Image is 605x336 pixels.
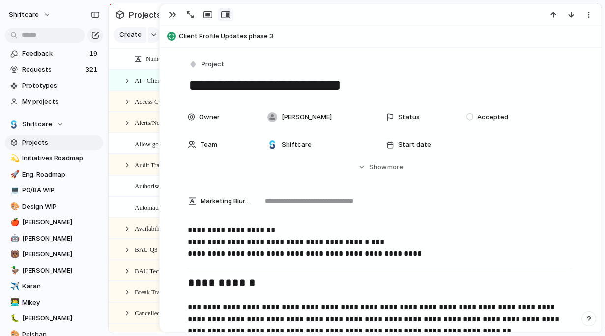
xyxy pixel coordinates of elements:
[114,27,146,43] button: Create
[5,311,103,326] a: 🐛[PERSON_NAME]
[10,201,17,212] div: 🎨
[86,65,99,75] span: 321
[22,81,100,91] span: Prototypes
[201,196,251,206] span: Marketing Blurb (15-20 Words)
[22,49,86,59] span: Feedback
[369,162,387,172] span: Show
[10,249,17,260] div: 🐻
[9,202,19,212] button: 🎨
[119,30,142,40] span: Create
[135,95,176,107] span: Access Controls
[398,112,420,122] span: Status
[135,286,174,297] span: Break Tracking
[22,185,100,195] span: PO/BA WIP
[9,249,19,259] button: 🐻
[22,234,100,244] span: [PERSON_NAME]
[135,159,163,170] span: Audit Trail
[22,217,100,227] span: [PERSON_NAME]
[10,233,17,244] div: 🤖
[5,199,103,214] a: 🎨Design WIP
[179,31,597,41] span: Client Profile Updates phase 3
[282,140,312,150] span: Shiftcare
[9,217,19,227] button: 🍎
[10,313,17,324] div: 🐛
[10,297,17,308] div: 👨‍💻
[135,244,158,255] span: BAU Q3
[10,217,17,228] div: 🍎
[5,279,103,294] a: ✈️Karan
[5,78,103,93] a: Prototypes
[146,54,161,63] span: Name
[22,97,100,107] span: My projects
[22,65,83,75] span: Requests
[5,135,103,150] a: Projects
[5,231,103,246] a: 🤖[PERSON_NAME]
[127,6,163,24] span: Projects
[5,183,103,198] a: 💻PO/BA WIP
[4,7,56,23] button: shiftcare
[22,313,100,323] span: [PERSON_NAME]
[10,185,17,196] div: 💻
[200,140,217,150] span: Team
[387,162,403,172] span: more
[9,10,39,20] span: shiftcare
[5,263,103,278] a: 🦆[PERSON_NAME]
[22,202,100,212] span: Design WIP
[9,281,19,291] button: ✈️
[9,185,19,195] button: 💻
[22,249,100,259] span: [PERSON_NAME]
[5,167,103,182] a: 🚀Eng. Roadmap
[9,266,19,275] button: 🦆
[22,170,100,180] span: Eng. Roadmap
[9,153,19,163] button: 💫
[5,151,103,166] a: 💫Initiatives Roadmap
[9,298,19,307] button: 👨‍💻
[187,58,227,72] button: Project
[22,266,100,275] span: [PERSON_NAME]
[89,49,99,59] span: 19
[22,138,100,148] span: Projects
[164,29,597,44] button: Client Profile Updates phase 3
[202,60,224,69] span: Project
[398,140,431,150] span: Start date
[9,170,19,180] button: 🚀
[5,94,103,109] a: My projects
[5,215,103,230] a: 🍎[PERSON_NAME]
[5,46,103,61] a: Feedback19
[22,281,100,291] span: Karan
[10,153,17,164] div: 💫
[5,62,103,77] a: Requests321
[5,295,103,310] a: 👨‍💻Mikey
[10,169,17,180] div: 🚀
[9,234,19,244] button: 🤖
[5,247,103,262] a: 🐻[PERSON_NAME]
[282,112,332,122] span: [PERSON_NAME]
[10,265,17,276] div: 🦆
[22,298,100,307] span: Mikey
[5,117,103,132] button: Shiftcare
[9,313,19,323] button: 🐛
[22,153,100,163] span: Initiatives Roadmap
[10,281,17,292] div: ✈️
[188,158,573,176] button: Showmore
[199,112,220,122] span: Owner
[22,120,52,129] span: Shiftcare
[477,112,508,122] span: Accepted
